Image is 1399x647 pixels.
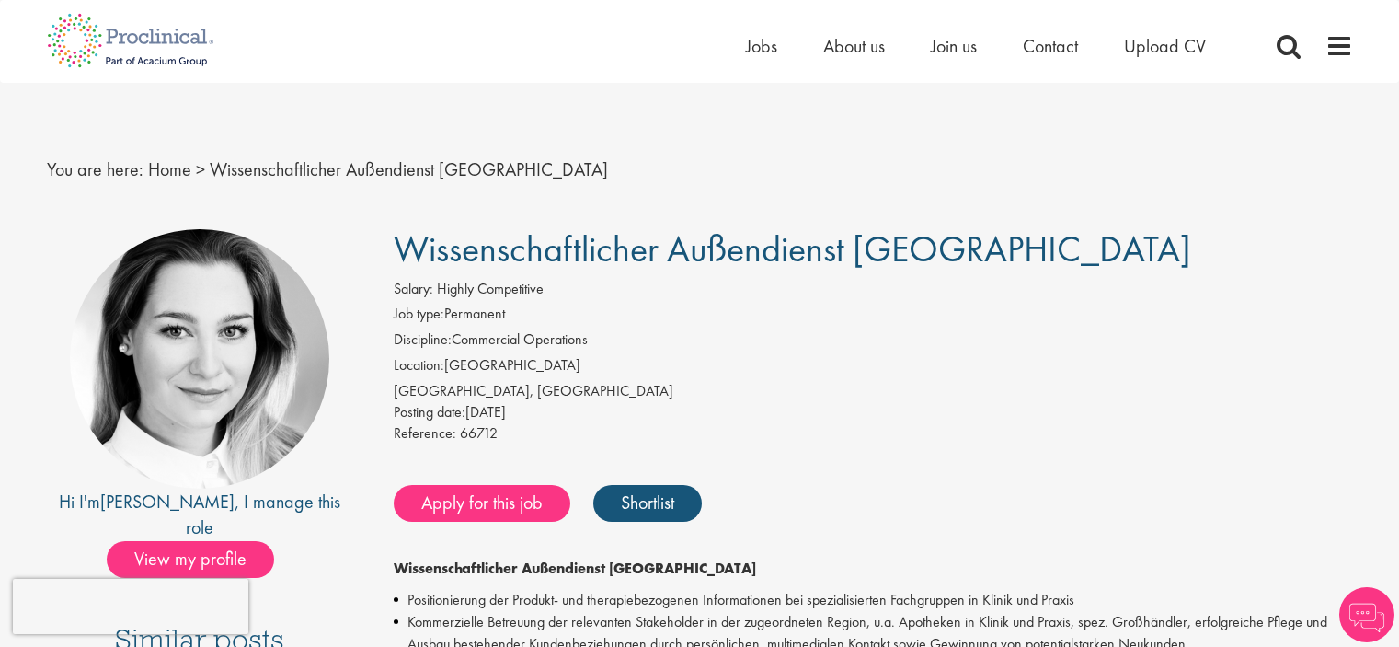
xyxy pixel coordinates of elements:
[107,545,292,569] a: View my profile
[394,381,1353,402] div: [GEOGRAPHIC_DATA], [GEOGRAPHIC_DATA]
[1124,34,1206,58] a: Upload CV
[394,279,433,300] label: Salary:
[148,157,191,181] a: breadcrumb link
[394,589,1353,611] li: Positionierung der Produkt- und therapiebezogenen Informationen bei spezialisierten Fachgruppen i...
[394,304,444,325] label: Job type:
[394,559,756,578] strong: Wissenschaftlicher Außendienst [GEOGRAPHIC_DATA]
[196,157,205,181] span: >
[100,490,235,514] a: [PERSON_NAME]
[47,157,143,181] span: You are here:
[13,579,248,634] iframe: reCAPTCHA
[931,34,977,58] a: Join us
[394,485,570,522] a: Apply for this job
[70,229,329,489] img: imeage of recruiter Greta Prestel
[394,402,1353,423] div: [DATE]
[746,34,777,58] a: Jobs
[107,541,274,578] span: View my profile
[394,225,1191,272] span: Wissenschaftlicher Außendienst [GEOGRAPHIC_DATA]
[47,489,353,541] div: Hi I'm , I manage this role
[437,279,544,298] span: Highly Competitive
[394,355,1353,381] li: [GEOGRAPHIC_DATA]
[593,485,702,522] a: Shortlist
[394,423,456,445] label: Reference:
[1023,34,1078,58] a: Contact
[394,304,1353,329] li: Permanent
[1339,587,1394,642] img: Chatbot
[394,355,444,376] label: Location:
[823,34,885,58] a: About us
[394,402,465,422] span: Posting date:
[460,423,498,443] span: 66712
[210,157,608,181] span: Wissenschaftlicher Außendienst [GEOGRAPHIC_DATA]
[394,329,1353,355] li: Commercial Operations
[394,329,452,351] label: Discipline:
